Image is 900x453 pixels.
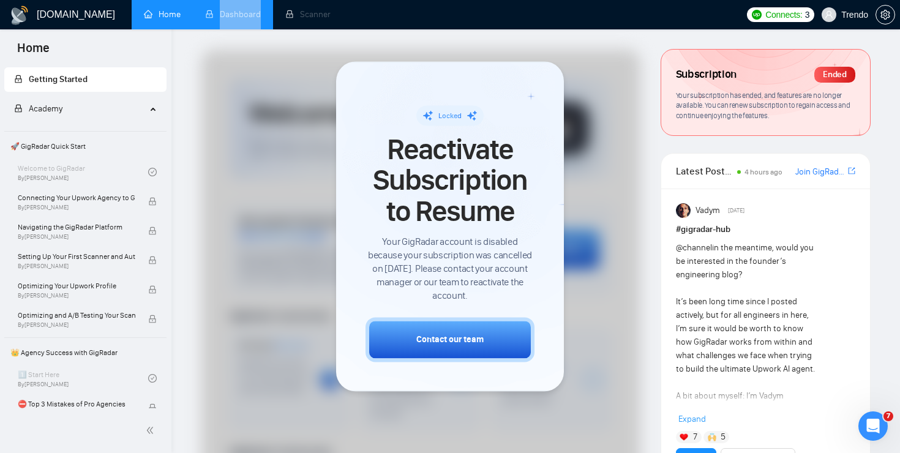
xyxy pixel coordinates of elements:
span: Connects: [765,8,802,21]
span: lock [148,285,157,294]
img: 🙌 [708,433,716,441]
span: Reactivate Subscription to Resume [366,134,534,226]
span: Latest Posts from the GigRadar Community [676,163,734,179]
img: Vadym [676,203,691,218]
span: double-left [146,424,158,436]
span: Optimizing and A/B Testing Your Scanner for Better Results [18,309,135,321]
span: export [848,166,855,176]
button: setting [876,5,895,24]
span: lock [148,226,157,235]
span: 7 [883,411,893,421]
span: By [PERSON_NAME] [18,292,135,299]
span: Getting Started [29,74,88,84]
span: Academy [14,103,62,114]
span: 5 [721,431,726,443]
span: Subscription [676,64,737,85]
span: Optimizing Your Upwork Profile [18,280,135,292]
span: 🚀 GigRadar Quick Start [6,134,165,159]
li: Getting Started [4,67,167,92]
span: ⛔ Top 3 Mistakes of Pro Agencies [18,398,135,410]
img: ❤️ [680,433,688,441]
button: Contact our team [366,318,534,362]
span: By [PERSON_NAME] [18,204,135,211]
a: export [848,165,855,177]
h1: # gigradar-hub [676,223,855,236]
span: Vadym [696,204,720,217]
span: lock [148,403,157,412]
span: Navigating the GigRadar Platform [18,221,135,233]
span: By [PERSON_NAME] [18,321,135,329]
span: [DATE] [728,205,744,216]
span: Connecting Your Upwork Agency to GigRadar [18,192,135,204]
span: setting [876,10,894,20]
span: 4 hours ago [744,168,782,176]
div: Contact our team [416,334,484,346]
span: 7 [693,431,697,443]
span: Expand [678,414,706,424]
span: 3 [805,8,810,21]
span: lock [148,256,157,264]
a: homeHome [144,9,181,20]
a: Join GigRadar Slack Community [795,165,846,179]
img: logo [10,6,29,25]
div: Ended [814,67,855,83]
span: lock [14,104,23,113]
a: setting [876,10,895,20]
span: Home [7,39,59,65]
span: By [PERSON_NAME] [18,233,135,241]
span: @channel [676,242,712,253]
img: upwork-logo.png [752,10,762,20]
iframe: Intercom live chat [858,411,888,441]
span: Your GigRadar account is disabled because your subscription was cancelled on [DATE]. Please conta... [366,236,534,303]
span: check-circle [148,168,157,176]
span: Your subscription has ended, and features are no longer available. You can renew subscription to ... [676,91,850,120]
span: By [PERSON_NAME] [18,263,135,270]
span: Locked [438,111,462,120]
span: Academy [29,103,62,114]
span: lock [148,197,157,206]
span: 👑 Agency Success with GigRadar [6,340,165,365]
span: user [825,10,833,19]
span: Setting Up Your First Scanner and Auto-Bidder [18,250,135,263]
span: lock [148,315,157,323]
span: lock [14,75,23,83]
span: check-circle [148,374,157,383]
